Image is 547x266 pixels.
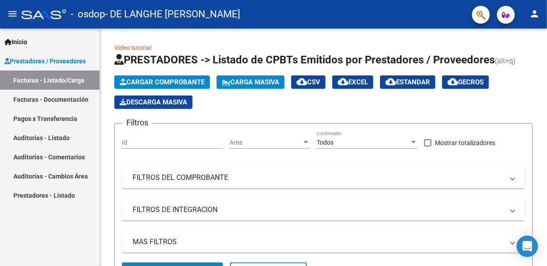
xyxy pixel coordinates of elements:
[529,8,540,19] mat-icon: person
[385,76,396,87] mat-icon: cloud_download
[447,76,458,87] mat-icon: cloud_download
[133,237,504,247] mat-panel-title: MAS FILTROS
[122,167,525,188] mat-expansion-panel-header: FILTROS DEL COMPROBANTE
[447,78,484,86] span: Gecros
[230,139,302,146] span: Area
[332,75,373,89] button: EXCEL
[4,37,27,47] span: Inicio
[435,137,495,148] span: Mostrar totalizadores
[296,78,320,86] span: CSV
[291,75,326,89] button: CSV
[222,78,279,86] span: Carga Masiva
[114,54,495,66] span: PRESTADORES -> Listado de CPBTs Emitidos por Prestadores / Proveedores
[517,236,538,257] div: Open Intercom Messenger
[495,57,516,65] span: (alt+q)
[71,4,105,24] span: - osdop
[120,78,205,86] span: Cargar Comprobante
[114,44,151,51] a: Video tutorial
[380,75,435,89] button: Estandar
[338,78,368,86] span: EXCEL
[317,139,334,146] span: Todos
[114,75,210,89] button: Cargar Comprobante
[385,78,430,86] span: Estandar
[133,173,504,183] mat-panel-title: FILTROS DEL COMPROBANTE
[122,231,525,253] mat-expansion-panel-header: MAS FILTROS
[122,199,525,220] mat-expansion-panel-header: FILTROS DE INTEGRACION
[114,96,192,109] button: Descarga Masiva
[133,205,504,215] mat-panel-title: FILTROS DE INTEGRACION
[338,76,348,87] mat-icon: cloud_download
[4,56,86,66] span: Prestadores / Proveedores
[120,98,187,106] span: Descarga Masiva
[217,75,284,89] button: Carga Masiva
[442,75,489,89] button: Gecros
[7,8,18,19] mat-icon: menu
[296,76,307,87] mat-icon: cloud_download
[105,4,240,24] span: - DE LANGHE [PERSON_NAME]
[122,116,153,129] h3: Filtros
[114,96,192,109] app-download-masive: Descarga masiva de comprobantes (adjuntos)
